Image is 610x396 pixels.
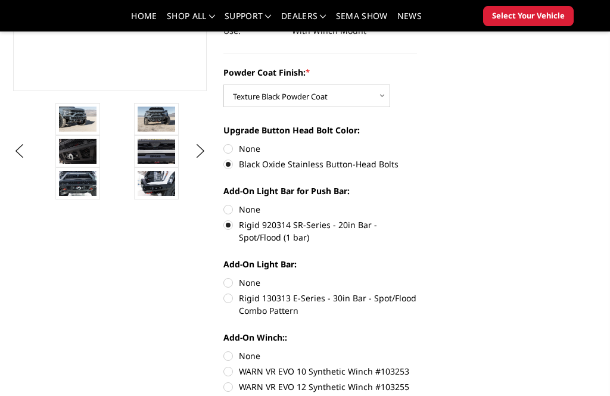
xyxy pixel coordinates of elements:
[167,12,215,29] a: shop all
[223,142,417,155] label: None
[223,66,417,79] label: Powder Coat Finish:
[223,158,417,170] label: Black Oxide Stainless Button-Head Bolts
[138,171,175,196] img: 2021-2025 Ford Raptor - Freedom Series - Baja Front Bumper (winch mount)
[281,12,326,29] a: Dealers
[223,365,417,378] label: WARN VR EVO 10 Synthetic Winch #103253
[131,12,157,29] a: Home
[397,12,422,29] a: News
[492,10,565,22] span: Select Your Vehicle
[223,124,417,136] label: Upgrade Button Head Bolt Color:
[223,292,417,317] label: Rigid 130313 E-Series - 30in Bar - Spot/Flood Combo Pattern
[59,171,97,196] img: 2021-2025 Ford Raptor - Freedom Series - Baja Front Bumper (winch mount)
[336,12,388,29] a: SEMA Show
[223,219,417,244] label: Rigid 920314 SR-Series - 20in Bar - Spot/Flood (1 bar)
[59,139,97,164] img: 2021-2025 Ford Raptor - Freedom Series - Baja Front Bumper (winch mount)
[223,331,417,344] label: Add-On Winch::
[223,258,417,270] label: Add-On Light Bar:
[10,142,28,160] button: Previous
[138,107,175,132] img: 2021-2025 Ford Raptor - Freedom Series - Baja Front Bumper (winch mount)
[225,12,272,29] a: Support
[223,350,417,362] label: None
[223,203,417,216] label: None
[223,185,417,197] label: Add-On Light Bar for Push Bar:
[192,142,210,160] button: Next
[223,276,417,289] label: None
[223,381,417,393] label: WARN VR EVO 12 Synthetic Winch #103255
[483,6,574,26] button: Select Your Vehicle
[59,107,97,132] img: 2021-2025 Ford Raptor - Freedom Series - Baja Front Bumper (winch mount)
[138,139,175,164] img: 2021-2025 Ford Raptor - Freedom Series - Baja Front Bumper (winch mount)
